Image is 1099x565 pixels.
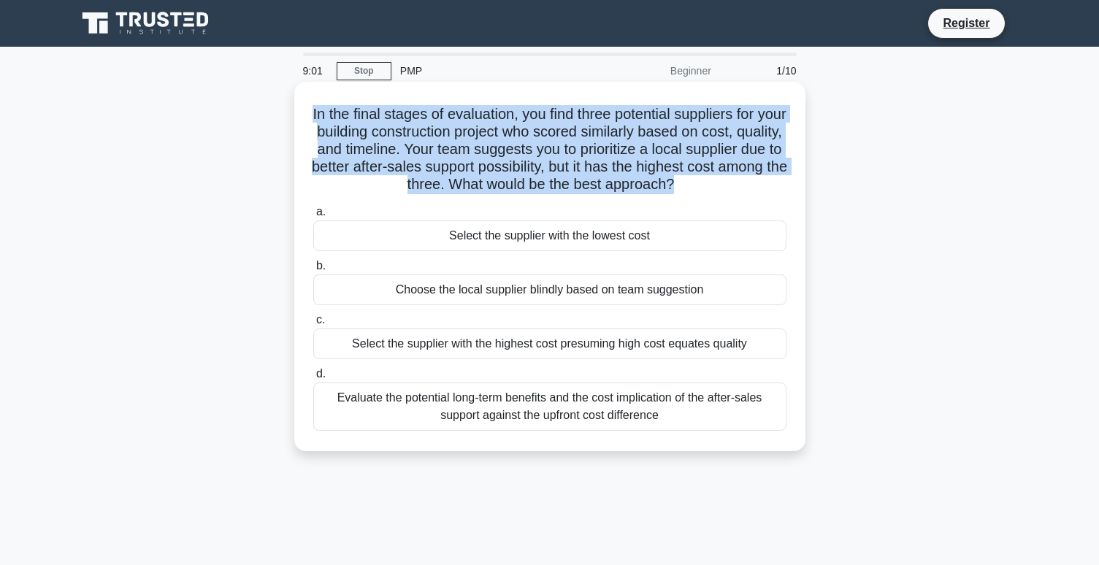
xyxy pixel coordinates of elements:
div: Beginner [592,56,720,85]
a: Register [934,14,998,32]
span: b. [316,259,326,272]
div: Choose the local supplier blindly based on team suggestion [313,274,786,305]
div: Select the supplier with the highest cost presuming high cost equates quality [313,328,786,359]
span: d. [316,367,326,380]
div: 9:01 [294,56,337,85]
div: Select the supplier with the lowest cost [313,220,786,251]
h5: In the final stages of evaluation, you find three potential suppliers for your building construct... [312,105,788,194]
span: a. [316,205,326,218]
div: PMP [391,56,592,85]
span: c. [316,313,325,326]
div: Evaluate the potential long-term benefits and the cost implication of the after-sales support aga... [313,383,786,431]
a: Stop [337,62,391,80]
div: 1/10 [720,56,805,85]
